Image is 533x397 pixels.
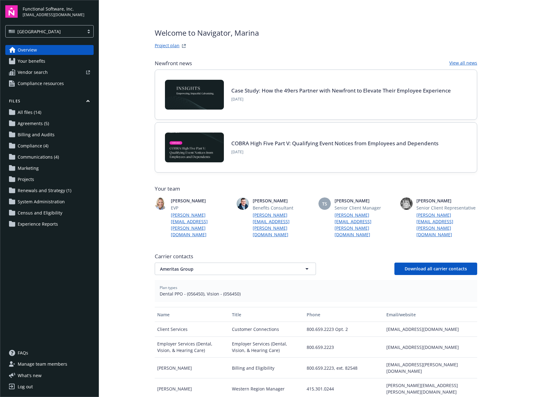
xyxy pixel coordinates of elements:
[5,45,94,55] a: Overview
[18,163,39,173] span: Marketing
[5,152,94,162] a: Communications (4)
[405,266,467,272] span: Download all carrier contacts
[155,322,229,337] div: Client Services
[449,60,477,67] a: View all news
[5,348,94,358] a: FAQs
[416,205,477,211] span: Senior Client Representative
[229,322,304,337] div: Customer Connections
[171,197,232,204] span: [PERSON_NAME]
[18,186,71,196] span: Renewals and Strategy (1)
[160,266,289,272] span: Ameritas Group
[5,174,94,184] a: Projects
[18,130,55,140] span: Billing and Audits
[384,337,477,358] div: [EMAIL_ADDRESS][DOMAIN_NAME]
[384,307,477,322] button: Email/website
[5,79,94,88] a: Compliance resources
[5,163,94,173] a: Marketing
[157,311,227,318] div: Name
[322,201,327,207] span: TS
[5,219,94,229] a: Experience Reports
[231,149,438,155] span: [DATE]
[335,197,395,204] span: [PERSON_NAME]
[18,119,49,129] span: Agreements (5)
[18,372,42,379] span: What ' s new
[155,60,192,67] span: Newfront news
[171,212,232,238] a: [PERSON_NAME][EMAIL_ADDRESS][PERSON_NAME][DOMAIN_NAME]
[180,42,188,50] a: projectPlanWebsite
[18,67,48,77] span: Vendor search
[5,372,51,379] button: What's new
[155,253,477,260] span: Carrier contacts
[307,311,381,318] div: Phone
[384,358,477,378] div: [EMAIL_ADDRESS][PERSON_NAME][DOMAIN_NAME]
[18,107,41,117] span: All files (14)
[232,311,302,318] div: Title
[17,28,61,35] span: [GEOGRAPHIC_DATA]
[160,285,472,291] span: Plan types
[231,97,451,102] span: [DATE]
[229,358,304,378] div: Billing and Eligibility
[23,5,94,18] button: Functional Software, Inc.[EMAIL_ADDRESS][DOMAIN_NAME]
[5,56,94,66] a: Your benefits
[5,197,94,207] a: System Administration
[18,79,64,88] span: Compliance resources
[5,186,94,196] a: Renewals and Strategy (1)
[335,212,395,238] a: [PERSON_NAME][EMAIL_ADDRESS][PERSON_NAME][DOMAIN_NAME]
[5,67,94,77] a: Vendor search
[155,42,180,50] a: Project plan
[155,307,229,322] button: Name
[155,185,477,192] span: Your team
[18,197,65,207] span: System Administration
[155,197,167,210] img: photo
[18,208,62,218] span: Census and Eligibility
[231,87,451,94] a: Case Study: How the 49ers Partner with Newfront to Elevate Their Employee Experience
[386,311,475,318] div: Email/website
[155,263,316,275] button: Ameritas Group
[18,382,33,392] div: Log out
[237,197,249,210] img: photo
[18,45,37,55] span: Overview
[160,291,472,297] span: Dental PPO - (056450), Vision - (056450)
[394,263,477,275] button: Download all carrier contacts
[18,56,45,66] span: Your benefits
[155,358,229,378] div: [PERSON_NAME]
[304,337,384,358] div: 800.659.2223
[18,359,67,369] span: Manage team members
[9,28,81,35] span: [GEOGRAPHIC_DATA]
[5,119,94,129] a: Agreements (5)
[23,6,84,12] span: Functional Software, Inc.
[304,322,384,337] div: 800.659.2223 Opt. 2
[18,152,59,162] span: Communications (4)
[5,5,18,18] img: navigator-logo.svg
[165,133,224,162] img: BLOG-Card Image - Compliance - COBRA High Five Pt 5 - 09-11-25.jpg
[165,80,224,110] img: Card Image - INSIGHTS copy.png
[304,307,384,322] button: Phone
[5,208,94,218] a: Census and Eligibility
[5,98,94,106] button: Files
[253,197,313,204] span: [PERSON_NAME]
[416,212,477,238] a: [PERSON_NAME][EMAIL_ADDRESS][PERSON_NAME][DOMAIN_NAME]
[23,12,84,18] span: [EMAIL_ADDRESS][DOMAIN_NAME]
[400,197,413,210] img: photo
[18,219,58,229] span: Experience Reports
[253,212,313,238] a: [PERSON_NAME][EMAIL_ADDRESS][PERSON_NAME][DOMAIN_NAME]
[229,337,304,358] div: Employer Services (Dental, Vision, & Hearing Care)
[171,205,232,211] span: EVP
[5,359,94,369] a: Manage team members
[416,197,477,204] span: [PERSON_NAME]
[253,205,313,211] span: Benefits Consultant
[155,27,259,38] span: Welcome to Navigator , Marina
[229,307,304,322] button: Title
[18,141,48,151] span: Compliance (4)
[18,348,28,358] span: FAQs
[335,205,395,211] span: Senior Client Manager
[18,174,34,184] span: Projects
[155,337,229,358] div: Employer Services (Dental, Vision, & Hearing Care)
[5,141,94,151] a: Compliance (4)
[5,130,94,140] a: Billing and Audits
[5,107,94,117] a: All files (14)
[384,322,477,337] div: [EMAIL_ADDRESS][DOMAIN_NAME]
[231,140,438,147] a: COBRA High Five Part V: Qualifying Event Notices from Employees and Dependents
